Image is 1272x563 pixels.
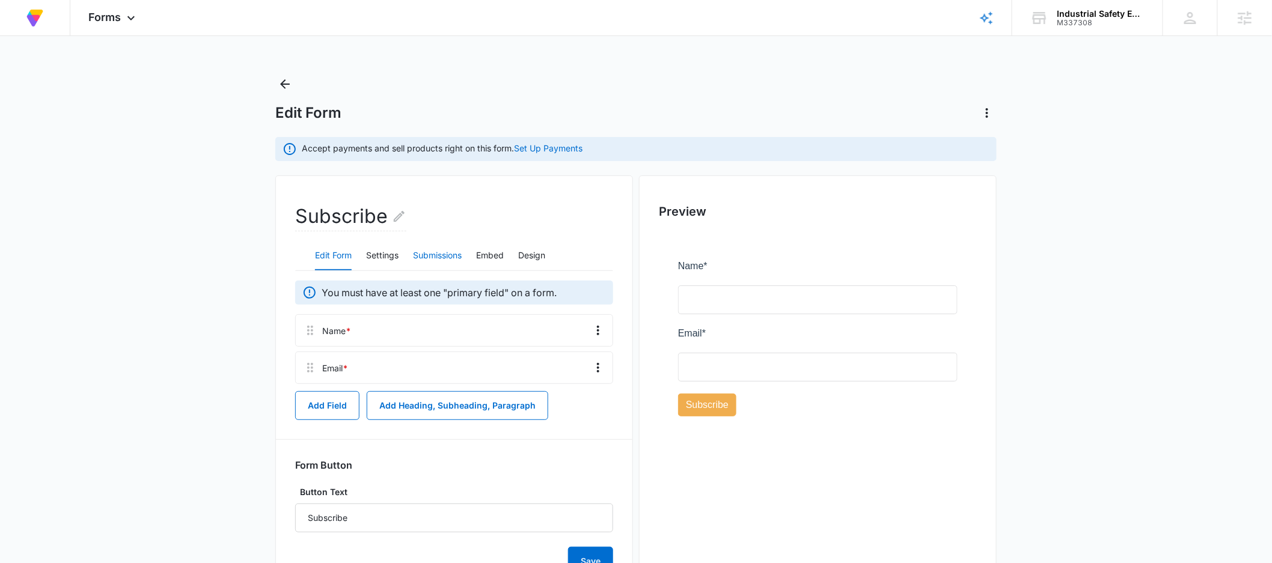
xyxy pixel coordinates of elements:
button: Edit Form Name [392,202,406,231]
button: Design [518,242,545,270]
button: Actions [977,103,997,123]
div: account id [1057,19,1145,27]
p: Accept payments and sell products right on this form. [302,142,582,154]
button: Overflow Menu [589,321,608,340]
img: Volusion [24,7,46,29]
span: Subscribe [8,141,50,151]
span: Forms [88,11,121,23]
div: Email [322,362,348,374]
button: Edit Form [315,242,352,270]
a: Set Up Payments [514,143,582,153]
button: Overflow Menu [589,358,608,377]
div: account name [1057,9,1145,19]
h2: Subscribe [295,202,406,231]
button: Add Heading, Subheading, Paragraph [367,391,548,420]
button: Back [275,75,295,94]
button: Add Field [295,391,359,420]
p: You must have at least one "primary field" on a form. [322,285,557,300]
button: Embed [476,242,504,270]
h2: Preview [659,202,977,221]
label: Button Text [295,485,613,499]
div: Name [322,324,351,337]
h1: Edit Form [275,104,341,122]
button: Settings [366,242,399,270]
h3: Form Button [295,459,352,471]
button: Submissions [413,242,462,270]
